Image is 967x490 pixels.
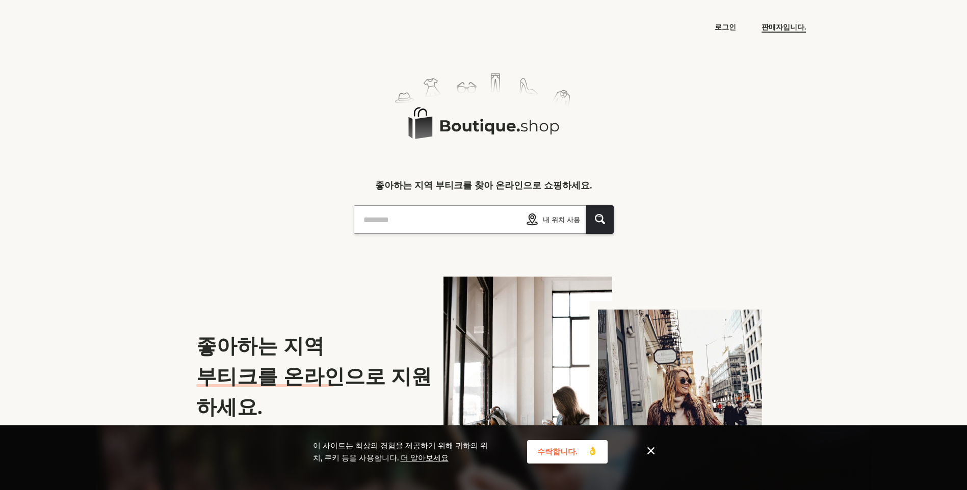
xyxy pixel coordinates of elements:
[588,446,597,455] tspan: 👌
[354,178,614,193] p: 좋아하는 지역 부티크를 찾아 온라인으로 쇼핑하세요.
[401,453,449,462] a: 더 알아보세요
[715,22,736,32] a: 로그인
[543,214,580,225] span: 내 위치 사용
[196,333,432,419] span: 좋아하는 지역 부티크를 온라인으로 지원하세요.
[537,447,578,457] font: 수락합니다.
[527,440,608,464] button: 수락합니다. 👌
[313,441,488,462] font: 이 사이트는 최상의 경험을 제공하기 위해 귀하의 위치, 쿠키 등을 사용합니다.
[762,22,806,32] a: 판매자입니다.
